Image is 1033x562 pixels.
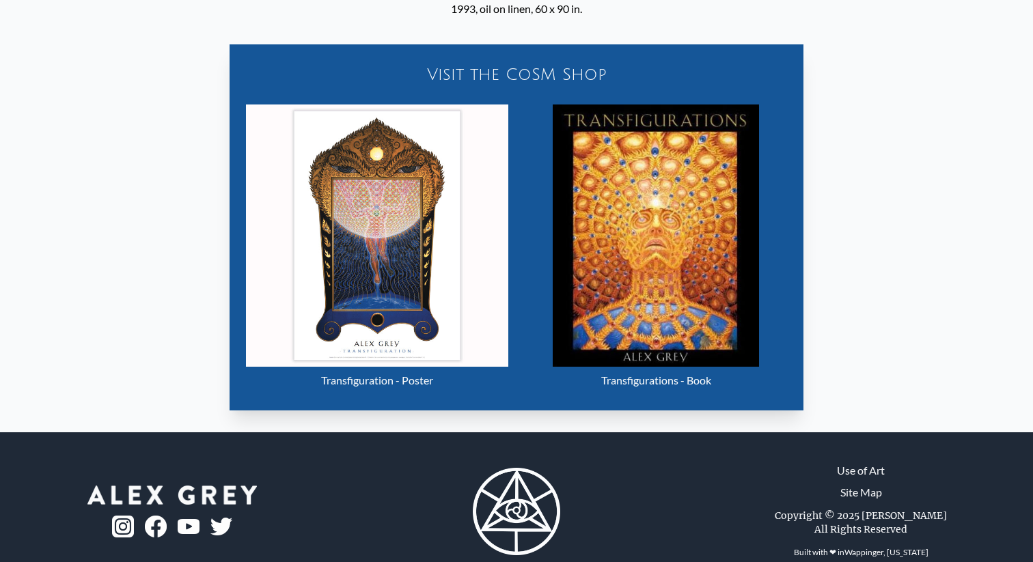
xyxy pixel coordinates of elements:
[525,367,787,394] div: Transfigurations - Book
[553,104,758,367] img: Transfigurations - Book
[238,53,795,96] a: Visit the CoSM Shop
[145,516,167,537] img: fb-logo.png
[814,522,907,536] div: All Rights Reserved
[840,484,882,501] a: Site Map
[361,1,672,17] div: 1993, oil on linen, 60 x 90 in.
[112,516,134,537] img: ig-logo.png
[844,547,928,557] a: Wappinger, [US_STATE]
[246,104,508,394] a: Transfiguration - Poster
[246,367,508,394] div: Transfiguration - Poster
[210,518,232,535] img: twitter-logo.png
[178,519,199,535] img: youtube-logo.png
[775,509,947,522] div: Copyright © 2025 [PERSON_NAME]
[525,104,787,394] a: Transfigurations - Book
[837,462,885,479] a: Use of Art
[246,104,508,367] img: Transfiguration - Poster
